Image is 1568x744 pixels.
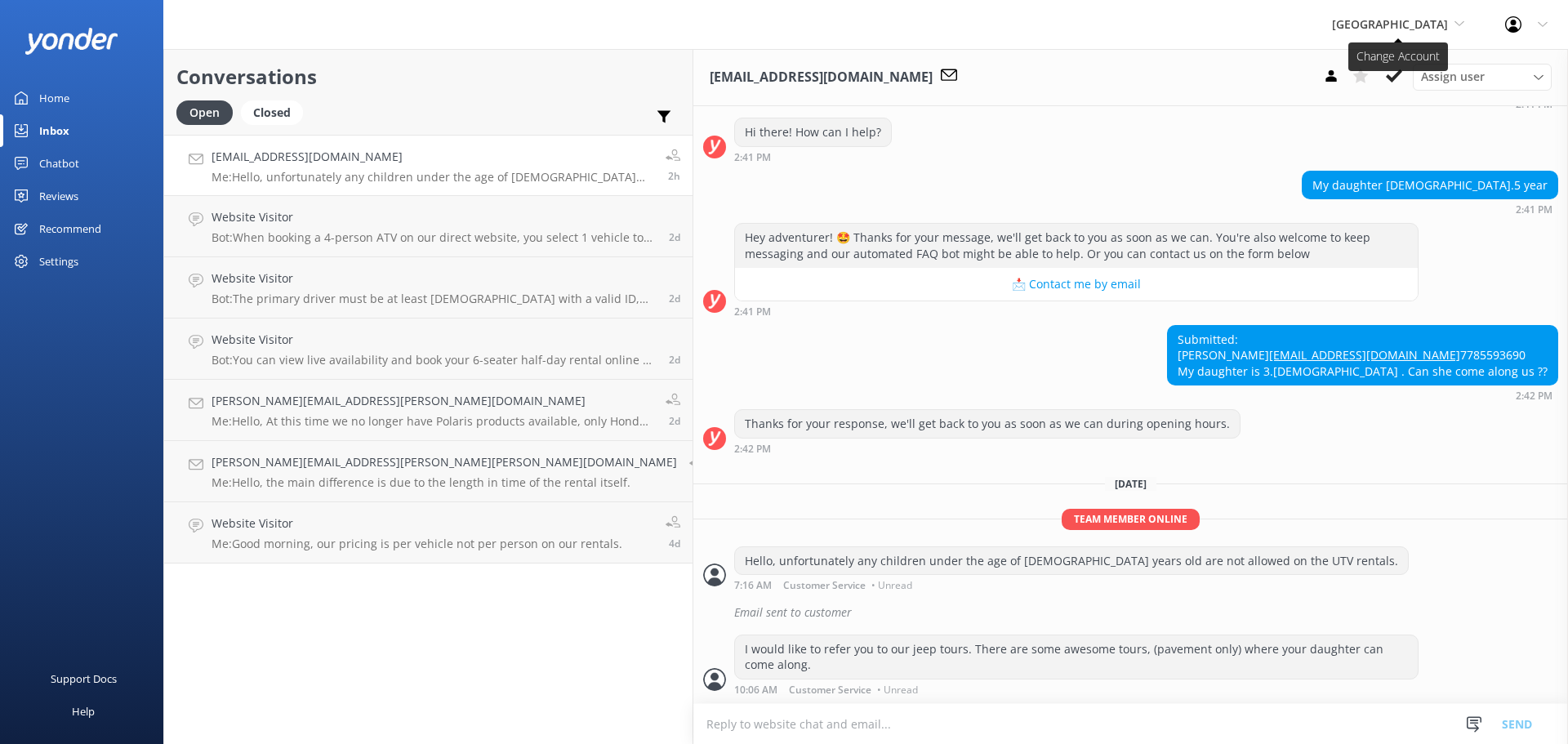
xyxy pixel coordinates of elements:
[164,502,693,564] a: Website VisitorMe:Good morning, our pricing is per vehicle not per person on our rentals.4d
[164,135,693,196] a: [EMAIL_ADDRESS][DOMAIN_NAME]Me:Hello, unfortunately any children under the age of [DEMOGRAPHIC_DA...
[176,103,241,121] a: Open
[1421,68,1485,86] span: Assign user
[212,515,622,532] h4: Website Visitor
[734,307,771,317] strong: 2:41 PM
[734,685,777,695] strong: 10:06 AM
[212,331,657,349] h4: Website Visitor
[1105,477,1156,491] span: [DATE]
[871,581,912,590] span: • Unread
[1167,390,1558,401] div: Aug 26 2025 02:42pm (UTC -07:00) America/Phoenix
[164,441,693,502] a: [PERSON_NAME][EMAIL_ADDRESS][PERSON_NAME][PERSON_NAME][DOMAIN_NAME]Me:Hello, the main difference ...
[735,547,1408,575] div: Hello, unfortunately any children under the age of [DEMOGRAPHIC_DATA] years old are not allowed o...
[212,414,653,429] p: Me: Hello, At this time we no longer have Polaris products available, only Honda Talons.
[735,268,1418,301] button: 📩 Contact me by email
[212,208,657,226] h4: Website Visitor
[39,212,101,245] div: Recommend
[789,685,871,695] span: Customer Service
[1332,16,1448,32] span: [GEOGRAPHIC_DATA]
[212,230,657,245] p: Bot: When booking a 4-person ATV on our direct website, you select 1 vehicle to accommodate all 4...
[734,151,892,163] div: Aug 26 2025 02:41pm (UTC -07:00) America/Phoenix
[710,67,933,88] h3: [EMAIL_ADDRESS][DOMAIN_NAME]
[39,245,78,278] div: Settings
[51,662,117,695] div: Support Docs
[735,224,1418,267] div: Hey adventurer! 🤩 Thanks for your message, we'll get back to you as soon as we can. You're also w...
[72,695,95,728] div: Help
[24,28,118,55] img: yonder-white-logo.png
[1302,203,1558,215] div: Aug 26 2025 02:41pm (UTC -07:00) America/Phoenix
[669,292,680,305] span: Aug 25 2025 07:50pm (UTC -07:00) America/Phoenix
[1516,98,1558,109] div: Aug 26 2025 02:41pm (UTC -07:00) America/Phoenix
[734,599,1558,626] div: Email sent to customer
[734,579,1409,590] div: Aug 28 2025 07:16am (UTC -07:00) America/Phoenix
[877,685,918,695] span: • Unread
[734,153,771,163] strong: 2:41 PM
[735,635,1418,679] div: I would like to refer you to our jeep tours. There are some awesome tours, (pavement only) where ...
[1062,509,1200,529] span: Team member online
[212,270,657,287] h4: Website Visitor
[212,292,657,306] p: Bot: The primary driver must be at least [DEMOGRAPHIC_DATA] with a valid ID, and any additional d...
[212,170,653,185] p: Me: Hello, unfortunately any children under the age of [DEMOGRAPHIC_DATA] years old are not allow...
[669,353,680,367] span: Aug 25 2025 03:48pm (UTC -07:00) America/Phoenix
[39,114,69,147] div: Inbox
[1516,391,1552,401] strong: 2:42 PM
[164,196,693,257] a: Website VisitorBot:When booking a 4-person ATV on our direct website, you select 1 vehicle to acc...
[164,319,693,380] a: Website VisitorBot:You can view live availability and book your 6-seater half-day rental online a...
[212,537,622,551] p: Me: Good morning, our pricing is per vehicle not per person on our rentals.
[1516,100,1552,109] strong: 2:41 PM
[735,118,891,146] div: Hi there! How can I help?
[1303,172,1557,199] div: My daughter [DEMOGRAPHIC_DATA].5 year
[241,103,311,121] a: Closed
[176,100,233,125] div: Open
[734,443,1241,454] div: Aug 26 2025 02:42pm (UTC -07:00) America/Phoenix
[734,684,1419,695] div: Aug 28 2025 10:06am (UTC -07:00) America/Phoenix
[39,180,78,212] div: Reviews
[1516,205,1552,215] strong: 2:41 PM
[668,169,680,183] span: Aug 28 2025 07:16am (UTC -07:00) America/Phoenix
[1413,64,1552,90] div: Assign User
[212,475,677,490] p: Me: Hello, the main difference is due to the length in time of the rental itself.
[703,599,1558,626] div: 2025-08-28T14:20:25.060
[1269,347,1460,363] a: [EMAIL_ADDRESS][DOMAIN_NAME]
[734,305,1419,317] div: Aug 26 2025 02:41pm (UTC -07:00) America/Phoenix
[669,230,680,244] span: Aug 25 2025 09:48pm (UTC -07:00) America/Phoenix
[176,61,680,92] h2: Conversations
[212,353,657,368] p: Bot: You can view live availability and book your 6-seater half-day rental online at [URL][DOMAIN...
[783,581,866,590] span: Customer Service
[1168,326,1557,385] div: Submitted: [PERSON_NAME] 7785593690 My daughter is 3.[DEMOGRAPHIC_DATA] . Can she come along us ??
[734,581,772,590] strong: 7:16 AM
[212,392,653,410] h4: [PERSON_NAME][EMAIL_ADDRESS][PERSON_NAME][DOMAIN_NAME]
[669,414,680,428] span: Aug 25 2025 11:30am (UTC -07:00) America/Phoenix
[669,537,680,550] span: Aug 24 2025 06:13am (UTC -07:00) America/Phoenix
[734,444,771,454] strong: 2:42 PM
[39,147,79,180] div: Chatbot
[39,82,69,114] div: Home
[164,380,693,441] a: [PERSON_NAME][EMAIL_ADDRESS][PERSON_NAME][DOMAIN_NAME]Me:Hello, At this time we no longer have Po...
[212,148,653,166] h4: [EMAIL_ADDRESS][DOMAIN_NAME]
[241,100,303,125] div: Closed
[164,257,693,319] a: Website VisitorBot:The primary driver must be at least [DEMOGRAPHIC_DATA] with a valid ID, and an...
[735,410,1240,438] div: Thanks for your response, we'll get back to you as soon as we can during opening hours.
[212,453,677,471] h4: [PERSON_NAME][EMAIL_ADDRESS][PERSON_NAME][PERSON_NAME][DOMAIN_NAME]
